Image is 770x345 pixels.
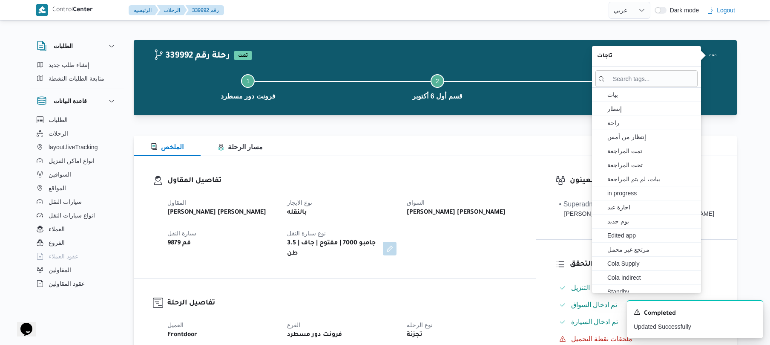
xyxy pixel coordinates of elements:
button: المقاولين [33,263,120,277]
span: السواقين [49,169,71,180]
span: راحة [607,118,696,128]
span: المقاولين [49,265,71,275]
h3: الطلبات [54,41,73,51]
span: انواع سيارات النقل [49,210,95,220]
span: السواق [407,199,425,206]
button: اجهزة التليفون [33,290,120,304]
button: السواقين [33,168,120,181]
span: نوع الايجار [287,199,312,206]
h3: قائمة التحقق [570,259,718,270]
span: 1 [246,78,250,84]
span: Cola Supply [607,258,696,269]
span: المقاول [167,199,186,206]
span: • Superadmin mohamed.nabil@illa.com.eg [559,199,714,218]
button: قسم أول 6 أكتوبر [343,64,532,108]
span: الملخص [151,143,184,151]
b: تمت [238,53,248,58]
span: ملحقات نقطة التحميل [571,334,633,344]
span: ملحقات نقطة التحميل [571,335,633,342]
span: تم ادخال السيارة [571,318,618,325]
span: مسار الرحلة [218,143,263,151]
button: الرحلات [157,5,187,15]
b: تجزئة [407,330,422,340]
div: • Superadmin [559,199,714,209]
b: [PERSON_NAME] [PERSON_NAME] [407,208,506,218]
button: layout.liveTracking [33,140,120,154]
span: إنتظار من أمس [607,132,696,142]
button: الطلبات [37,41,117,51]
span: تاجات [597,51,696,61]
input: search tags [595,70,698,87]
span: المواقع [49,183,66,193]
span: layout.liveTracking [49,142,98,152]
span: قسم أول 6 أكتوبر [412,91,462,101]
button: متابعة الطلبات النشطة [33,72,120,85]
button: 339992 رقم [185,5,224,15]
button: Logout [703,2,738,19]
span: 2 [436,78,439,84]
button: الفروع [33,236,120,249]
span: تمت المراجعة [607,146,696,156]
span: تمت [234,51,252,60]
button: عقود المقاولين [33,277,120,290]
div: قاعدة البيانات [30,113,124,298]
button: تم ادخال السواق [556,298,718,312]
b: [PERSON_NAME] [PERSON_NAME] [167,208,266,218]
h3: تفاصيل المقاول [167,175,517,187]
span: تم ادخال السيارة [571,317,618,327]
button: تم ادخال تفاصيل نفاط التنزيل [556,281,718,295]
span: تم ادخال تفاصيل نفاط التنزيل [571,283,654,293]
button: الرحلات [33,127,120,140]
span: بيات [607,90,696,100]
span: تحت المراجعة [607,160,696,170]
span: سيارة النقل [167,230,196,237]
button: المواقع [33,181,120,195]
span: تم ادخال السواق [571,300,618,310]
span: نوع سيارة النقل [287,230,326,237]
span: سيارات النقل [49,197,82,207]
span: Logout [717,5,735,15]
button: الرئيسيه [129,5,158,15]
span: تم ادخال تفاصيل نفاط التنزيل [571,284,654,291]
span: العملاء [49,224,65,234]
span: عقود المقاولين [49,278,85,289]
span: الفروع [49,238,65,248]
h3: قاعدة البيانات [54,96,87,106]
span: الطلبات [49,115,68,125]
h3: المعينون [570,175,718,187]
span: إنتظار [607,104,696,114]
span: بيات، لم يتم المراجعة [607,174,696,184]
h2: 339992 رحلة رقم [153,51,230,62]
span: انواع اماكن التنزيل [49,156,95,166]
span: تم ادخال السواق [571,301,618,308]
span: الفرع [287,322,300,328]
p: Updated Successfully [634,322,756,331]
button: انواع اماكن التنزيل [33,154,120,168]
button: إنشاء طلب جديد [33,58,120,72]
span: Dark mode [667,7,699,14]
iframe: chat widget [9,311,36,336]
img: X8yXhbKr1z7QwAAAABJRU5ErkJggg== [36,4,48,16]
div: [PERSON_NAME][EMAIL_ADDRESS][DOMAIN_NAME] [559,209,714,218]
button: العملاء [33,222,120,236]
b: Frontdoor [167,330,197,340]
button: فرونت دور مسطرد [532,64,721,108]
span: مرتجع غير محمل [607,244,696,255]
b: جامبو 7000 | مفتوح | جاف | 3.5 طن [287,238,377,259]
span: العميل [167,322,184,328]
h3: تفاصيل الرحلة [167,298,517,309]
span: عقود العملاء [49,251,78,261]
span: إنشاء طلب جديد [49,60,89,70]
b: بالنقله [287,208,307,218]
span: Edited app [607,230,696,241]
div: الطلبات [30,58,124,89]
button: تم ادخال السيارة [556,315,718,329]
span: اجازة عيد [607,202,696,212]
button: سيارات النقل [33,195,120,209]
span: الرحلات [49,128,68,139]
span: Completed [644,309,676,319]
span: يوم جديد [607,216,696,226]
button: انواع سيارات النقل [33,209,120,222]
span: Cola Indirect [607,273,696,283]
b: فم 9879 [167,238,191,249]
